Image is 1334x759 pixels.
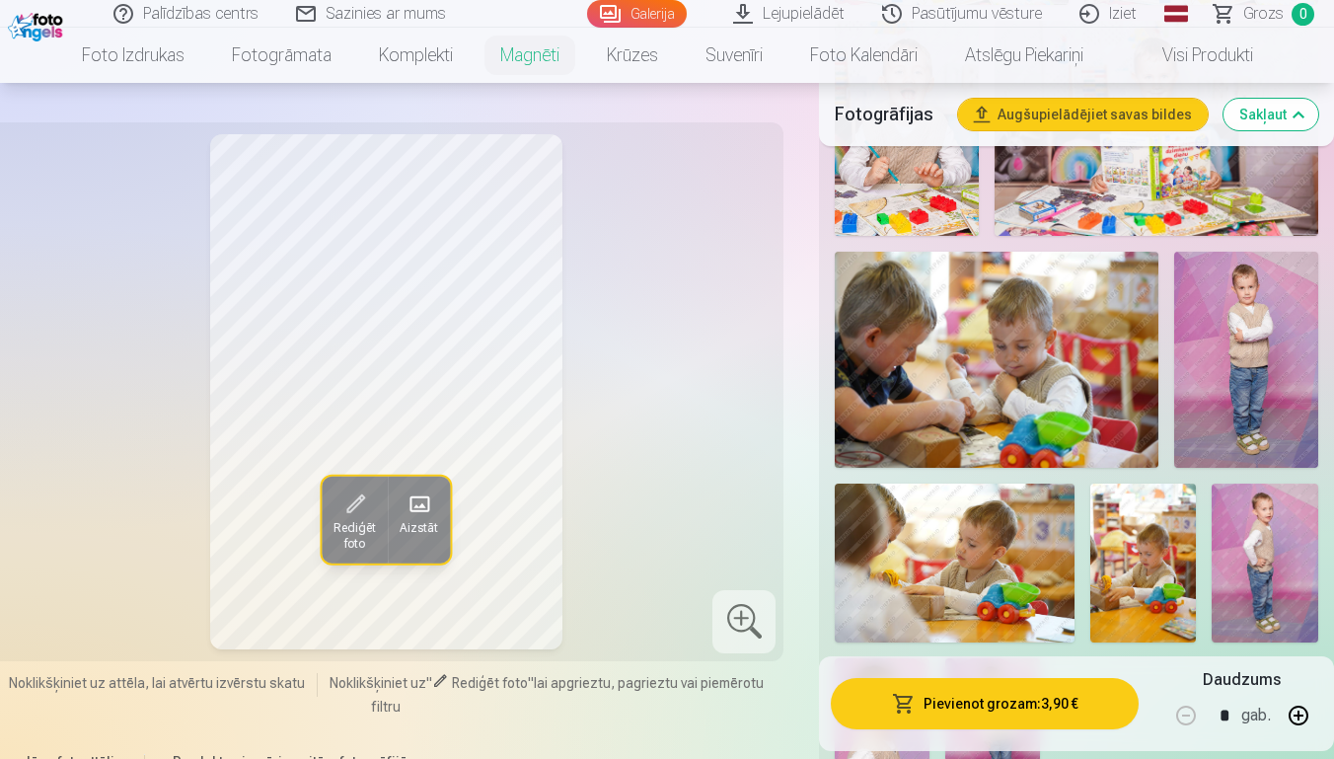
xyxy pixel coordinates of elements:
a: Foto kalendāri [786,28,941,83]
a: Fotogrāmata [208,28,355,83]
span: Rediģēt foto [452,675,528,691]
a: Foto izdrukas [58,28,208,83]
div: gab. [1241,692,1271,739]
button: Sakļaut [1223,99,1318,130]
button: Augšupielādējiet savas bildes [958,99,1208,130]
a: Atslēgu piekariņi [941,28,1107,83]
img: /fa1 [8,8,68,41]
span: Grozs [1243,2,1284,26]
span: 0 [1292,3,1314,26]
a: Komplekti [355,28,477,83]
a: Magnēti [477,28,583,83]
span: Aizstāt [400,520,438,536]
button: Rediģēt foto [322,477,388,564]
span: lai apgrieztu, pagrieztu vai piemērotu filtru [371,675,764,715]
span: Noklikšķiniet uz attēla, lai atvērtu izvērstu skatu [9,673,305,693]
span: Noklikšķiniet uz [330,675,426,691]
h5: Fotogrāfijas [835,101,942,128]
a: Suvenīri [682,28,786,83]
span: " [528,675,534,691]
span: Rediģēt foto [333,520,376,552]
h5: Daudzums [1203,668,1281,692]
button: Pievienot grozam:3,90 € [831,678,1138,729]
a: Visi produkti [1107,28,1277,83]
button: Aizstāt [388,477,450,564]
a: Krūzes [583,28,682,83]
span: " [426,675,432,691]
